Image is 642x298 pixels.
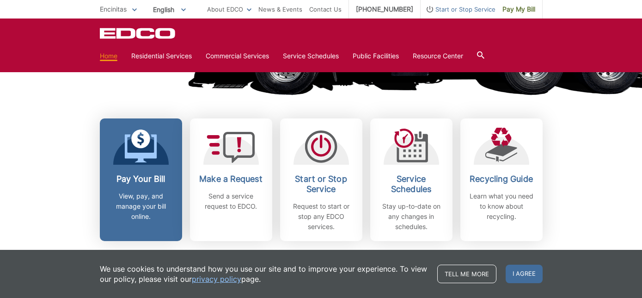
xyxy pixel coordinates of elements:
h2: Start or Stop Service [287,174,355,194]
p: Stay up-to-date on any changes in schedules. [377,201,446,232]
a: Home [100,51,117,61]
a: Resource Center [413,51,463,61]
a: Make a Request Send a service request to EDCO. [190,118,272,241]
a: Recycling Guide Learn what you need to know about recycling. [460,118,543,241]
h2: Make a Request [197,174,265,184]
p: Send a service request to EDCO. [197,191,265,211]
a: Service Schedules Stay up-to-date on any changes in schedules. [370,118,452,241]
h2: Service Schedules [377,174,446,194]
a: News & Events [258,4,302,14]
span: I agree [506,265,543,283]
span: Pay My Bill [502,4,535,14]
p: View, pay, and manage your bill online. [107,191,175,222]
a: Pay Your Bill View, pay, and manage your bill online. [100,118,182,241]
a: EDCD logo. Return to the homepage. [100,28,177,39]
h2: Recycling Guide [467,174,536,184]
h2: Pay Your Bill [107,174,175,184]
a: Service Schedules [283,51,339,61]
a: Commercial Services [206,51,269,61]
p: Learn what you need to know about recycling. [467,191,536,222]
a: About EDCO [207,4,251,14]
a: Tell me more [437,265,496,283]
a: Contact Us [309,4,342,14]
p: We use cookies to understand how you use our site and to improve your experience. To view our pol... [100,264,428,284]
a: privacy policy [192,274,241,284]
span: English [146,2,193,17]
a: Residential Services [131,51,192,61]
span: Encinitas [100,5,127,13]
p: Request to start or stop any EDCO services. [287,201,355,232]
a: Public Facilities [353,51,399,61]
